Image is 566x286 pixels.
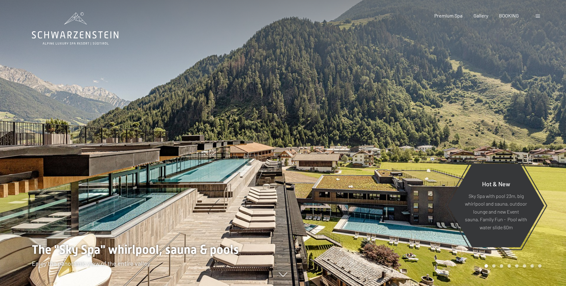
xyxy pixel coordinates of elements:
a: Gallery [474,13,488,18]
span: Hot & New [482,180,510,187]
a: BOOKING [499,13,519,18]
div: Carousel Page 5 [515,264,519,268]
div: Carousel Page 6 [523,264,526,268]
p: Sky Spa with pool 23m, big whirlpool and sauna, outdoor lounge and new Event sauna, Family Fun - ... [463,192,529,231]
a: Hot & New Sky Spa with pool 23m, big whirlpool and sauna, outdoor lounge and new Event sauna, Fam... [447,163,545,248]
div: Carousel Page 8 [538,264,541,268]
a: Premium Spa [434,13,462,18]
div: Carousel Page 1 (Current Slide) [485,264,488,268]
div: Carousel Pagination [482,264,541,268]
div: Carousel Page 7 [530,264,534,268]
div: Carousel Page 4 [508,264,511,268]
div: Carousel Page 3 [500,264,503,268]
div: Carousel Page 2 [492,264,496,268]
